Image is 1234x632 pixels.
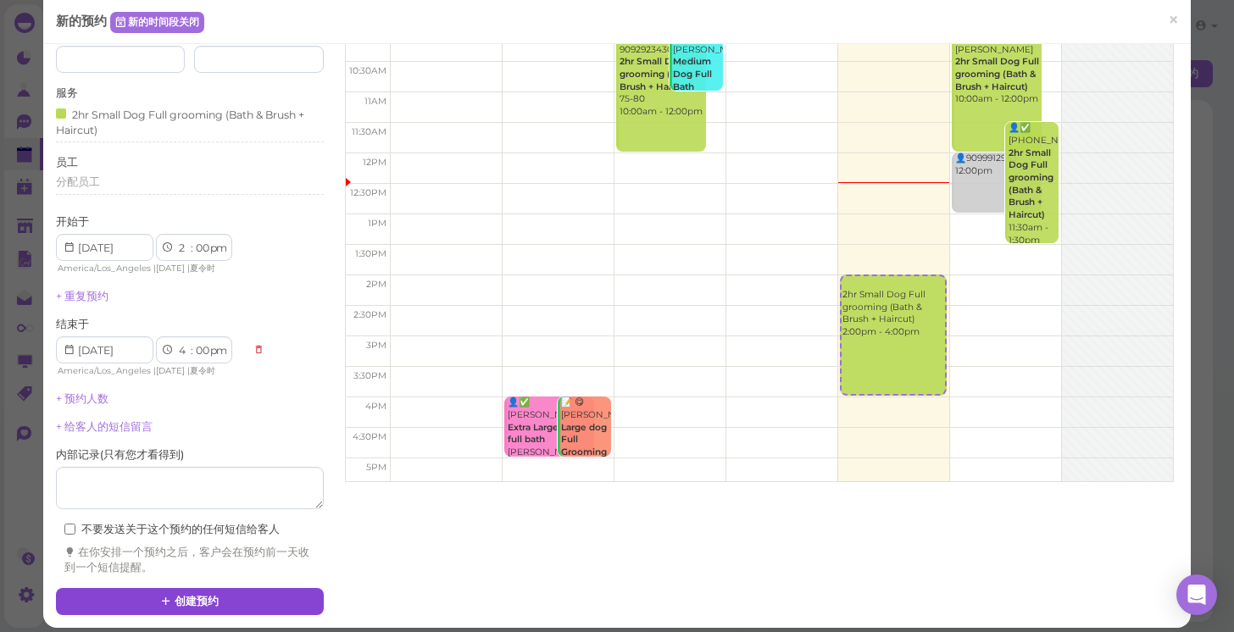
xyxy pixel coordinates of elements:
[955,56,1039,91] b: 2hr Small Dog Full grooming (Bath & Brush + Haircut)
[58,365,151,376] span: America/Los_Angeles
[620,56,703,91] b: 2hr Small Dog Full grooming (Bath & Brush + Haircut)
[56,13,110,29] span: 新的预约
[352,126,386,137] span: 11:30am
[190,365,215,376] span: 夏令时
[508,422,579,446] b: Extra Large dog full bath
[366,340,386,351] span: 3pm
[1168,8,1179,32] span: ×
[350,187,386,198] span: 12:30pm
[64,522,280,537] label: 不要发送关于这个预约的任何短信给客人
[56,155,78,170] label: 员工
[190,263,215,274] span: 夏令时
[56,588,324,615] button: 创建预约
[353,370,386,381] span: 3:30pm
[64,524,75,535] input: 不要发送关于这个预约的任何短信给客人
[56,447,184,463] label: 内部记录 ( 只有您才看得到 )
[353,309,386,320] span: 2:30pm
[56,214,89,230] label: 开始于
[56,175,100,188] span: 分配员工
[366,462,386,473] span: 5pm
[365,401,386,412] span: 4pm
[56,86,78,101] label: 服务
[56,290,108,302] a: + 重复预约
[156,263,185,274] span: [DATE]
[673,56,712,91] b: Medium Dog Full Bath
[619,31,706,119] div: 📝 👤✅ 9092923430 75-80 10:00am - 12:00pm
[353,431,386,442] span: 4:30pm
[1008,122,1059,247] div: 👤✅ [PHONE_NUMBER] 11:30am - 1:30pm
[363,157,386,168] span: 12pm
[1176,574,1217,615] div: Open Intercom Messenger
[56,261,245,276] div: | |
[56,105,320,138] div: 2hr Small Dog Full grooming (Bath & Brush + Haircut)
[364,96,386,107] span: 11am
[368,218,386,229] span: 1pm
[64,545,315,575] div: 在你安排一个预约之后，客户会在预约前一天收到一个短信提醒。
[561,422,607,483] b: Large dog Full Grooming (30-44 pounds)
[1009,147,1053,220] b: 2hr Small Dog Full grooming (Bath & Brush + Haircut)
[672,31,723,119] div: 📝 👤😋 [PERSON_NAME] ELLA 10:00am
[110,12,204,32] a: 新的时间段关闭
[366,279,386,290] span: 2pm
[58,263,151,274] span: America/Los_Angeles
[56,317,89,332] label: 结束于
[355,248,386,259] span: 1:30pm
[560,396,611,508] div: 📝 😋 [PERSON_NAME]/[PERSON_NAME] [PERSON_NAME] 4:00pm
[156,365,185,376] span: [DATE]
[954,152,1042,177] div: 👤9099912943 12:00pm
[954,31,1042,106] div: 📝 ✅ [PERSON_NAME] 10:00am - 12:00pm
[507,396,594,471] div: 👤✅ [PERSON_NAME] [PERSON_NAME] 4:00pm
[56,392,108,405] a: + 预约人数
[349,65,386,76] span: 10:30am
[842,276,945,338] div: 2hr Small Dog Full grooming (Bath & Brush + Haircut) 2:00pm - 4:00pm
[56,420,153,433] a: + 给客人的短信留言
[56,363,245,379] div: | |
